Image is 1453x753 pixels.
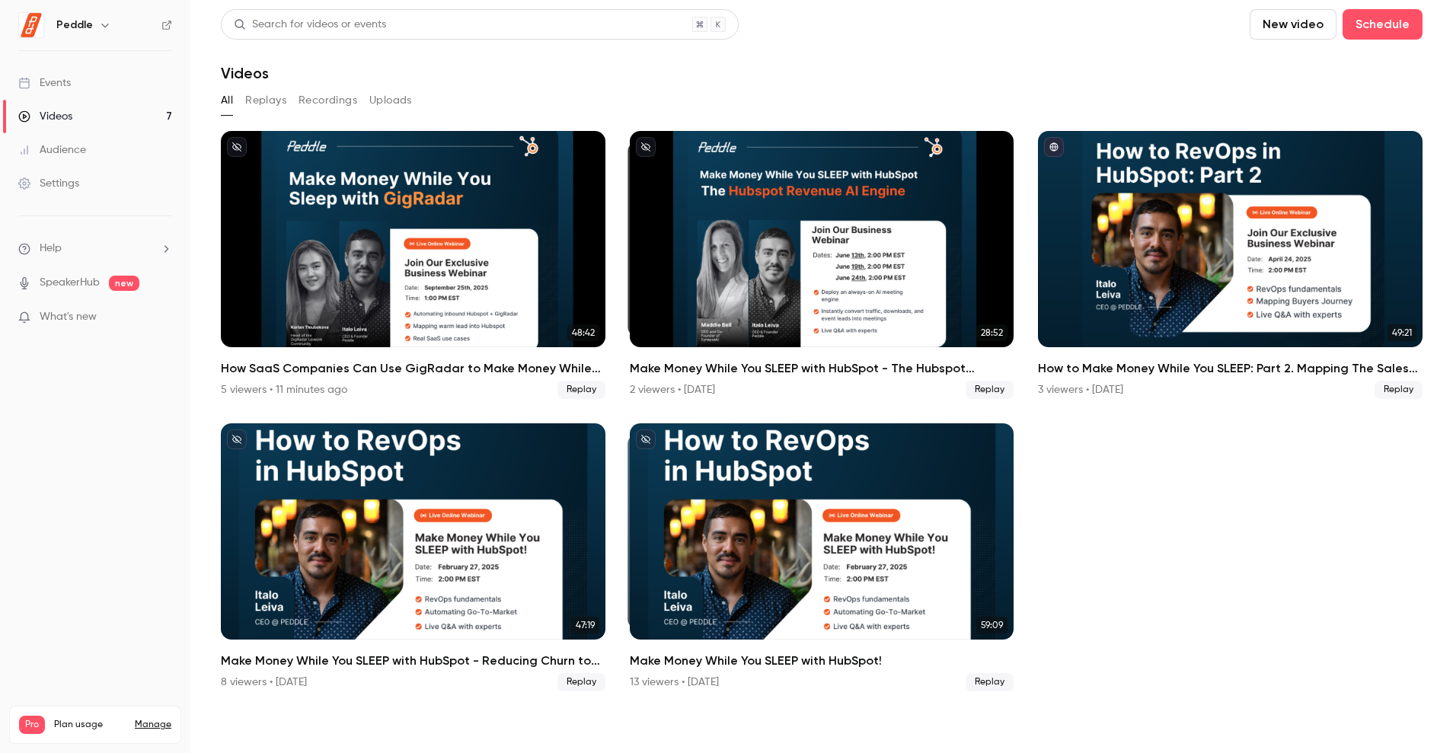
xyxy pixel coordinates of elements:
a: 47:19Make Money While You SLEEP with HubSpot - Reducing Churn to Scale Revenue!8 viewers • [DATE]... [221,423,605,691]
button: unpublished [227,429,247,449]
li: Make Money While You SLEEP with HubSpot - Reducing Churn to Scale Revenue! [221,423,605,691]
h2: How to Make Money While You SLEEP: Part 2. Mapping The Sales Pipeline [1038,359,1423,378]
button: unpublished [227,137,247,157]
a: 28:5228:52Make Money While You SLEEP with HubSpot - The Hubspot Revenue AI Engine Series2 viewers... [630,131,1014,399]
button: New video [1250,9,1336,40]
li: help-dropdown-opener [18,241,172,257]
span: new [109,276,139,291]
span: Replay [557,673,605,691]
h2: Make Money While You SLEEP with HubSpot! [630,652,1014,670]
a: SpeakerHub [40,275,100,291]
div: 13 viewers • [DATE] [630,675,719,690]
span: Replay [966,381,1014,399]
h2: Make Money While You SLEEP with HubSpot - The Hubspot Revenue AI Engine Series [630,359,1014,378]
div: Audience [18,142,86,158]
a: 49:21How to Make Money While You SLEEP: Part 2. Mapping The Sales Pipeline3 viewers • [DATE]Replay [1038,131,1423,399]
span: Pro [19,716,45,734]
h6: Peddle [56,18,93,33]
li: How to Make Money While You SLEEP: Part 2. Mapping The Sales Pipeline [1038,131,1423,399]
span: 47:19 [571,617,599,633]
button: Schedule [1343,9,1423,40]
section: Videos [221,9,1423,744]
div: Settings [18,176,79,191]
li: Make Money While You SLEEP with HubSpot - The Hubspot Revenue AI Engine Series [630,131,1014,399]
span: Replay [966,673,1014,691]
span: What's new [40,309,97,325]
span: Replay [557,381,605,399]
li: How SaaS Companies Can Use GigRadar to Make Money While They Sleep! [221,131,605,399]
li: Make Money While You SLEEP with HubSpot! [630,423,1014,691]
span: Plan usage [54,719,126,731]
button: Replays [245,88,286,113]
button: All [221,88,233,113]
div: Videos [18,109,72,124]
a: 59:0959:09Make Money While You SLEEP with HubSpot!13 viewers • [DATE]Replay [630,423,1014,691]
div: Events [18,75,71,91]
div: 2 viewers • [DATE] [630,382,715,397]
button: unpublished [636,137,656,157]
div: 8 viewers • [DATE] [221,675,307,690]
span: 48:42 [567,324,599,341]
button: Recordings [299,88,357,113]
span: 49:21 [1388,324,1416,341]
span: 28:52 [976,324,1008,341]
a: Manage [135,719,171,731]
div: 3 viewers • [DATE] [1038,382,1123,397]
img: Peddle [19,13,43,37]
div: 5 viewers • 11 minutes ago [221,382,347,397]
span: Replay [1375,381,1423,399]
span: 59:09 [976,617,1008,633]
h2: How SaaS Companies Can Use GigRadar to Make Money While They Sleep! [221,359,605,378]
span: Help [40,241,62,257]
div: Search for videos or events [234,17,386,33]
button: unpublished [636,429,656,449]
button: Uploads [369,88,412,113]
h2: Make Money While You SLEEP with HubSpot - Reducing Churn to Scale Revenue! [221,652,605,670]
ul: Videos [221,131,1423,691]
h1: Videos [221,64,269,82]
iframe: Noticeable Trigger [154,311,172,324]
a: 48:42How SaaS Companies Can Use GigRadar to Make Money While They Sleep!5 viewers • 11 minutes ag... [221,131,605,399]
button: published [1044,137,1064,157]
